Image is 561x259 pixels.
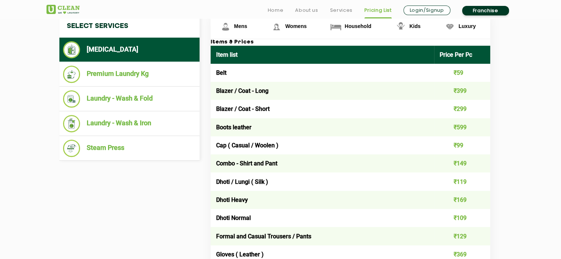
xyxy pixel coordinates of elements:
[211,154,434,172] td: Combo - Shirt and Pant
[329,20,342,33] img: Household
[211,100,434,118] td: Blazer / Coat - Short
[211,46,434,64] th: Item list
[295,6,318,15] a: About us
[434,46,490,64] th: Price Per Pc
[285,23,307,29] span: Womens
[63,140,196,157] li: Steam Press
[344,23,371,29] span: Household
[409,23,420,29] span: Kids
[211,172,434,190] td: Dhoti / Lungi ( Silk )
[404,6,450,15] a: Login/Signup
[211,209,434,227] td: Dhoti Normal
[63,115,196,132] li: Laundry - Wash & Iron
[211,39,490,46] h3: Items & Prices
[63,140,80,157] img: Steam Press
[434,118,490,136] td: ₹599
[211,82,434,100] td: Blazer / Coat - Long
[443,20,456,33] img: Luxury
[63,90,196,108] li: Laundry - Wash & Fold
[46,5,80,14] img: UClean Laundry and Dry Cleaning
[462,6,509,15] a: Franchise
[434,172,490,190] td: ₹119
[59,15,200,38] h4: Select Services
[364,6,392,15] a: Pricing List
[211,64,434,82] td: Belt
[434,191,490,209] td: ₹169
[211,136,434,154] td: Cap ( Casual / Woolen )
[211,191,434,209] td: Dhoti Heavy
[434,82,490,100] td: ₹399
[434,154,490,172] td: ₹149
[63,66,196,83] li: Premium Laundry Kg
[434,100,490,118] td: ₹299
[394,20,407,33] img: Kids
[434,227,490,245] td: ₹129
[219,20,232,33] img: Mens
[330,6,352,15] a: Services
[434,64,490,82] td: ₹59
[63,41,80,58] img: Dry Cleaning
[268,6,284,15] a: Home
[234,23,247,29] span: Mens
[63,90,80,108] img: Laundry - Wash & Fold
[211,118,434,136] td: Boots leather
[270,20,283,33] img: Womens
[434,209,490,227] td: ₹109
[434,136,490,154] td: ₹99
[458,23,476,29] span: Luxury
[211,227,434,245] td: Formal and Casual Trousers / Pants
[63,115,80,132] img: Laundry - Wash & Iron
[63,41,196,58] li: [MEDICAL_DATA]
[63,66,80,83] img: Premium Laundry Kg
